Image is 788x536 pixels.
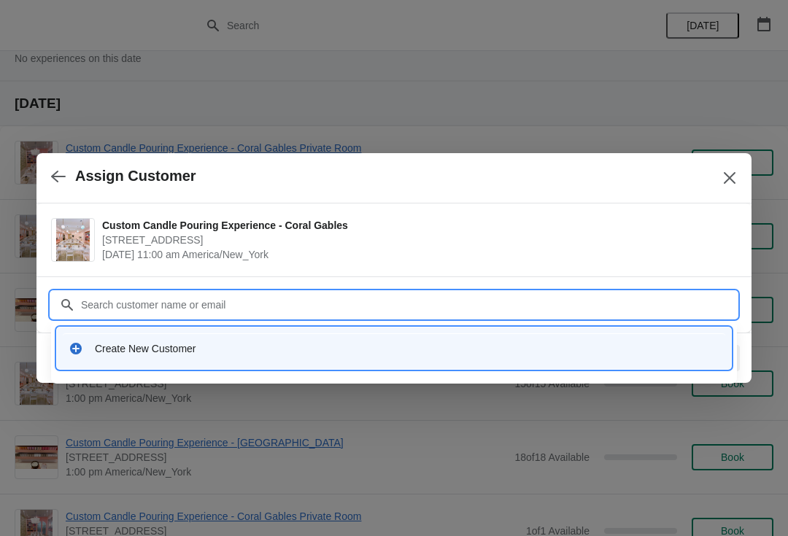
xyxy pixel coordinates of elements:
input: Search customer name or email [80,292,737,318]
img: Custom Candle Pouring Experience - Coral Gables | 154 Giralda Avenue, Coral Gables, FL, USA | Oct... [56,219,90,261]
button: Close [716,165,743,191]
span: [DATE] 11:00 am America/New_York [102,247,730,262]
span: [STREET_ADDRESS] [102,233,730,247]
span: Custom Candle Pouring Experience - Coral Gables [102,218,730,233]
h2: Assign Customer [75,168,196,185]
div: Create New Customer [95,341,719,356]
